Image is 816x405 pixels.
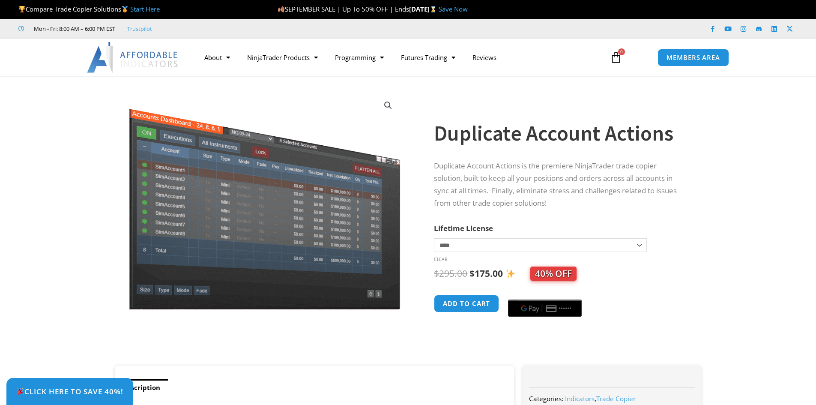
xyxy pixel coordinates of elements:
[278,5,409,13] span: SEPTEMBER SALE | Up To 50% OFF | Ends
[122,6,128,12] img: 🥇
[196,48,239,67] a: About
[434,160,684,210] p: Duplicate Account Actions is the premiere NinjaTrader trade copier solution, built to keep all yo...
[430,6,436,12] img: ⌛
[469,267,503,279] bdi: 175.00
[409,5,439,13] strong: [DATE]
[464,48,505,67] a: Reviews
[667,54,720,61] span: MEMBERS AREA
[17,388,24,395] img: 🎉
[434,223,493,233] label: Lifetime License
[434,256,447,262] a: Clear options
[469,267,475,279] span: $
[434,118,684,148] h1: Duplicate Account Actions
[434,267,439,279] span: $
[597,45,635,70] a: 0
[618,48,625,55] span: 0
[16,388,123,395] span: Click Here to save 40%!
[380,98,396,113] a: View full-screen image gallery
[127,24,152,34] a: Trustpilot
[434,267,467,279] bdi: 295.00
[326,48,392,67] a: Programming
[658,49,729,66] a: MEMBERS AREA
[278,6,284,12] img: 🍂
[392,48,464,67] a: Futures Trading
[18,5,160,13] span: Compare Trade Copier Solutions
[439,5,468,13] a: Save Now
[196,48,600,67] nav: Menu
[19,6,25,12] img: 🏆
[506,269,515,278] img: ✨
[530,267,577,281] span: 40% OFF
[434,295,499,312] button: Add to cart
[87,42,179,73] img: LogoAI | Affordable Indicators – NinjaTrader
[130,5,160,13] a: Start Here
[508,300,582,317] button: Buy with GPay
[559,306,572,312] text: ••••••
[32,24,115,34] span: Mon - Fri: 8:00 AM – 6:00 PM EST
[506,294,583,294] iframe: Secure express checkout frame
[127,91,402,310] img: Screenshot 2024-08-26 15414455555
[6,378,133,405] a: 🎉Click Here to save 40%!
[239,48,326,67] a: NinjaTrader Products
